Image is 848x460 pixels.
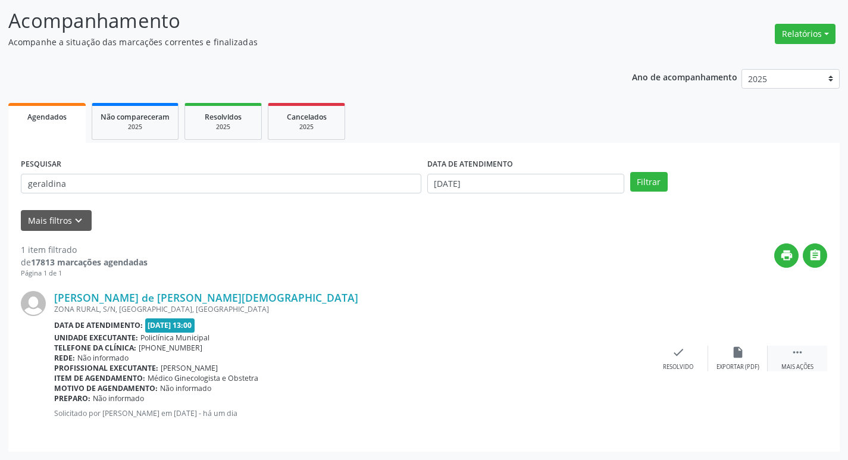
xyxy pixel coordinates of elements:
strong: 17813 marcações agendadas [31,256,148,268]
div: Página 1 de 1 [21,268,148,278]
button: Filtrar [630,172,668,192]
b: Motivo de agendamento: [54,383,158,393]
div: ZONA RURAL, S/N, [GEOGRAPHIC_DATA], [GEOGRAPHIC_DATA] [54,304,649,314]
div: Mais ações [781,363,813,371]
span: [PHONE_NUMBER] [139,343,202,353]
i:  [809,249,822,262]
div: de [21,256,148,268]
span: Não informado [160,383,211,393]
b: Rede: [54,353,75,363]
span: Agendados [27,112,67,122]
button: Relatórios [775,24,836,44]
button: print [774,243,799,268]
label: DATA DE ATENDIMENTO [427,155,513,174]
button: Mais filtroskeyboard_arrow_down [21,210,92,231]
p: Acompanhamento [8,6,590,36]
div: 1 item filtrado [21,243,148,256]
p: Ano de acompanhamento [632,69,737,84]
b: Telefone da clínica: [54,343,136,353]
span: Policlínica Municipal [140,333,209,343]
span: Não compareceram [101,112,170,122]
b: Unidade executante: [54,333,138,343]
div: 2025 [193,123,253,132]
span: [DATE] 13:00 [145,318,195,332]
button:  [803,243,827,268]
span: [PERSON_NAME] [161,363,218,373]
label: PESQUISAR [21,155,61,174]
div: Resolvido [663,363,693,371]
img: img [21,291,46,316]
p: Solicitado por [PERSON_NAME] em [DATE] - há um dia [54,408,649,418]
i: keyboard_arrow_down [72,214,85,227]
input: Selecione um intervalo [427,174,624,194]
i:  [791,346,804,359]
span: Não informado [77,353,129,363]
b: Preparo: [54,393,90,403]
div: 2025 [101,123,170,132]
span: Médico Ginecologista e Obstetra [148,373,258,383]
i: print [780,249,793,262]
span: Não informado [93,393,144,403]
span: Resolvidos [205,112,242,122]
i: insert_drive_file [731,346,744,359]
b: Data de atendimento: [54,320,143,330]
div: Exportar (PDF) [716,363,759,371]
p: Acompanhe a situação das marcações correntes e finalizadas [8,36,590,48]
span: Cancelados [287,112,327,122]
div: 2025 [277,123,336,132]
b: Item de agendamento: [54,373,145,383]
input: Nome, CNS [21,174,421,194]
b: Profissional executante: [54,363,158,373]
a: [PERSON_NAME] de [PERSON_NAME][DEMOGRAPHIC_DATA] [54,291,358,304]
i: check [672,346,685,359]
